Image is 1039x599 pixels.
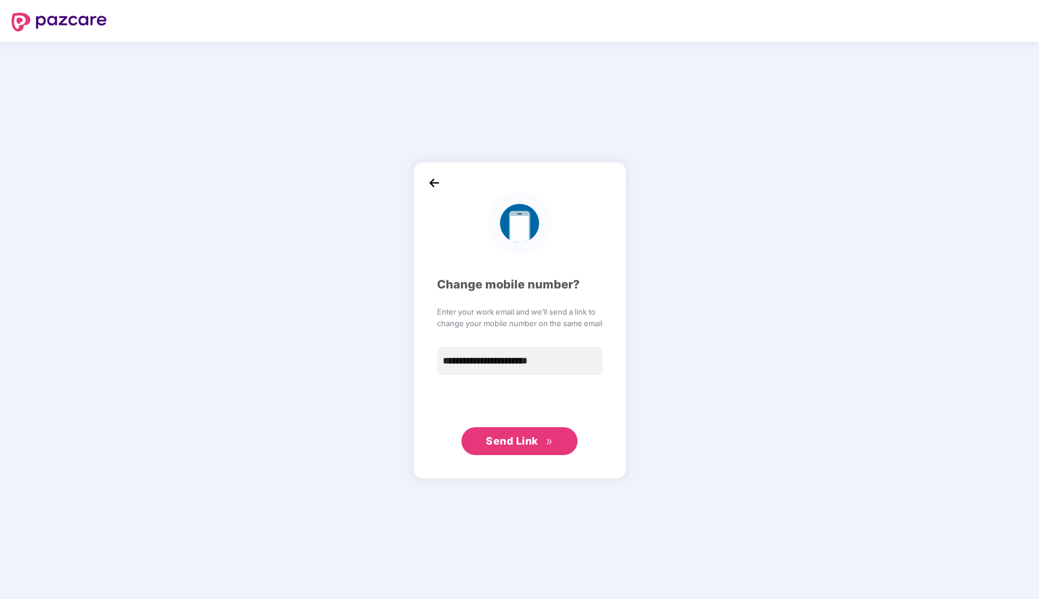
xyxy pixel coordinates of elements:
img: back_icon [425,174,443,192]
div: Change mobile number? [437,276,603,294]
span: Enter your work email and we’ll send a link to [437,306,603,317]
span: double-right [546,438,553,446]
button: Send Linkdouble-right [461,427,578,455]
span: change your mobile number on the same email [437,317,603,329]
img: logo [12,13,107,31]
span: Send Link [486,435,538,447]
img: logo [488,192,551,255]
